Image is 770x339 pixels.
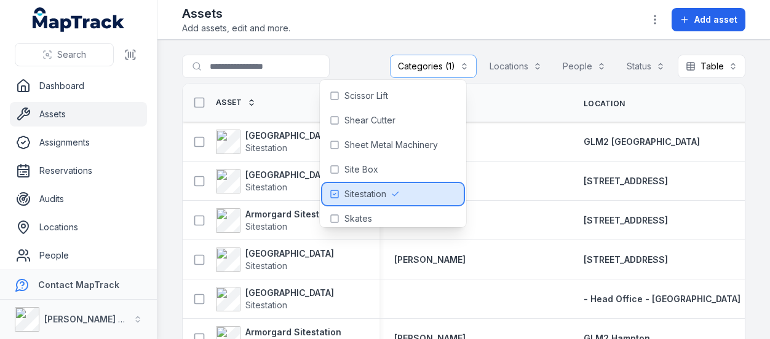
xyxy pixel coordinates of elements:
[245,130,334,142] strong: [GEOGRAPHIC_DATA]
[555,55,614,78] button: People
[245,287,334,299] strong: [GEOGRAPHIC_DATA]
[584,175,668,187] a: [STREET_ADDRESS]
[216,130,334,154] a: [GEOGRAPHIC_DATA]Sitestation
[245,260,287,271] span: Sitestation
[15,43,114,66] button: Search
[216,287,334,311] a: [GEOGRAPHIC_DATA]Sitestation
[344,163,378,176] span: Site Box
[390,55,477,78] button: Categories (1)
[619,55,673,78] button: Status
[216,208,341,233] a: Armorgard SitestationSitestation
[10,102,147,127] a: Assets
[584,254,668,266] a: [STREET_ADDRESS]
[245,326,341,338] strong: Armorgard Sitestation
[344,188,386,200] span: Sitestation
[672,8,745,31] button: Add asset
[344,90,388,102] span: Scissor Lift
[10,158,147,183] a: Reservations
[216,98,242,107] span: Asset
[344,139,438,151] span: Sheet Metal Machinery
[33,7,125,32] a: MapTrack
[44,314,130,324] strong: [PERSON_NAME] Air
[584,136,700,147] span: GLM2 [GEOGRAPHIC_DATA]
[10,243,147,268] a: People
[584,214,668,227] a: [STREET_ADDRESS]
[245,247,334,260] strong: [GEOGRAPHIC_DATA]
[344,212,372,225] span: Skates
[584,136,700,148] a: GLM2 [GEOGRAPHIC_DATA]
[584,293,740,305] a: - Head Office - [GEOGRAPHIC_DATA]
[245,300,287,310] span: Sitestation
[584,254,668,265] span: [STREET_ADDRESS]
[245,169,334,181] strong: [GEOGRAPHIC_DATA]
[584,99,625,109] span: Location
[182,22,290,34] span: Add assets, edit and more.
[10,187,147,211] a: Audits
[394,254,466,266] a: [PERSON_NAME]
[245,208,341,220] strong: Armorgard Sitestation
[344,114,395,127] span: Shear Cutter
[57,49,86,61] span: Search
[216,247,334,272] a: [GEOGRAPHIC_DATA]Sitestation
[10,130,147,155] a: Assignments
[245,182,287,192] span: Sitestation
[482,55,550,78] button: Locations
[10,74,147,98] a: Dashboard
[10,215,147,240] a: Locations
[678,55,745,78] button: Table
[216,98,256,107] a: Asset
[38,279,119,290] strong: Contact MapTrack
[584,176,668,186] span: [STREET_ADDRESS]
[216,169,334,193] a: [GEOGRAPHIC_DATA]Sitestation
[694,14,737,26] span: Add asset
[584,294,740,304] span: - Head Office - [GEOGRAPHIC_DATA]
[182,5,290,22] h2: Assets
[584,215,668,225] span: [STREET_ADDRESS]
[245,142,287,153] span: Sitestation
[245,221,287,232] span: Sitestation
